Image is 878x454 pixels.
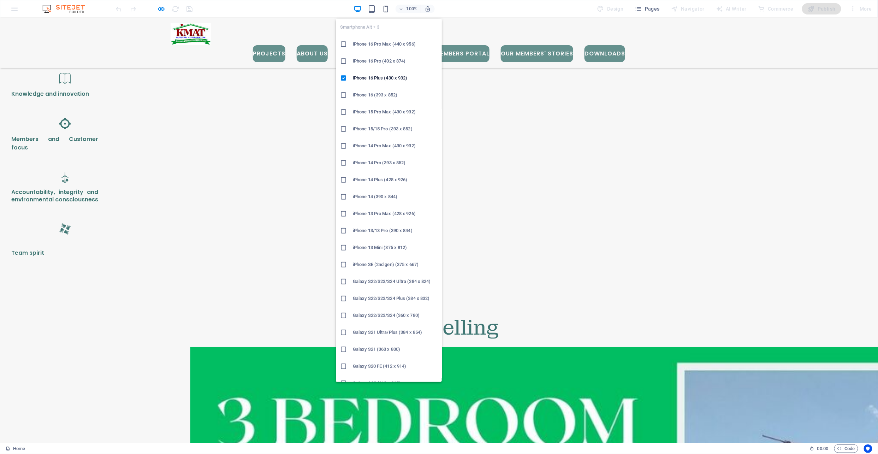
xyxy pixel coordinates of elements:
h6: iPhone 13 Mini (375 x 812) [353,243,438,252]
strong: Team spirit [11,231,44,239]
h6: iPhone 16 (393 x 852) [353,91,438,99]
h6: iPhone 15/15 Pro (393 x 852) [353,125,438,133]
button: Usercentrics [864,444,872,453]
button: 100% [396,5,421,13]
a: ABOUT US [297,28,328,45]
button: Code [834,444,858,453]
img: kmathousing.co.ke [171,6,211,28]
h6: iPhone 16 Pro (402 x 874) [353,57,438,65]
h6: Galaxy S22/S23/S24 (360 x 780) [353,311,438,320]
a: MEMBERSHIPS [339,28,381,45]
h6: iPhone 15 Pro Max (430 x 932) [353,108,438,116]
div: Design (Ctrl+Alt+Y) [594,3,627,14]
strong: Accountability, integrity and environmental consciousness [11,170,98,186]
h6: Galaxy A32 (412 x 915) [353,379,438,388]
h6: Galaxy S21 (360 x 800) [353,345,438,354]
h6: iPhone 13 Pro Max (428 x 926) [353,210,438,218]
h6: iPhone 14 Pro Max (430 x 932) [353,142,438,150]
h6: Galaxy S22/S23/S24 Plus (384 x 832) [353,294,438,303]
h6: iPhone 14 (390 x 844) [353,193,438,201]
strong: Knowledge and innovation [11,72,89,80]
h6: iPhone 14 Plus (428 x 926) [353,176,438,184]
h6: Galaxy S21 Ultra/Plus (384 x 854) [353,328,438,337]
h6: iPhone 13/13 Pro (390 x 844) [353,226,438,235]
span: Pages [635,5,660,12]
span: 00 00 [817,444,828,453]
h6: iPhone 16 Pro Max (440 x 956) [353,40,438,48]
a: MEMBERS PORTAL [435,28,490,45]
strong: Members and Customer focus [11,117,98,134]
h6: iPhone SE (2nd gen) (375 x 667) [353,260,438,269]
h6: iPhone 14 Pro (393 x 852) [353,159,438,167]
h6: iPhone 16 Plus (430 x 932) [353,74,438,82]
a: CONTACT [393,28,424,45]
a: OUR MEMBERS' STORIES [501,28,573,45]
h6: Galaxy S22/S23/S24 Ultra (384 x 824) [353,277,438,286]
button: Pages [632,3,663,14]
h6: 100% [406,5,417,13]
h6: Session time [810,444,829,453]
i: On resize automatically adjust zoom level to fit chosen device. [425,6,431,12]
h2: Now Selling [185,296,693,324]
span: : [822,446,823,451]
span: Code [837,444,855,453]
img: Editor Logo [41,5,94,13]
a: DOWNLOADS [585,28,625,45]
a: PROJECTS [253,28,285,45]
a: Click to cancel selection. Double-click to open Pages [6,444,25,453]
h6: Galaxy S20 FE (412 x 914) [353,362,438,371]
